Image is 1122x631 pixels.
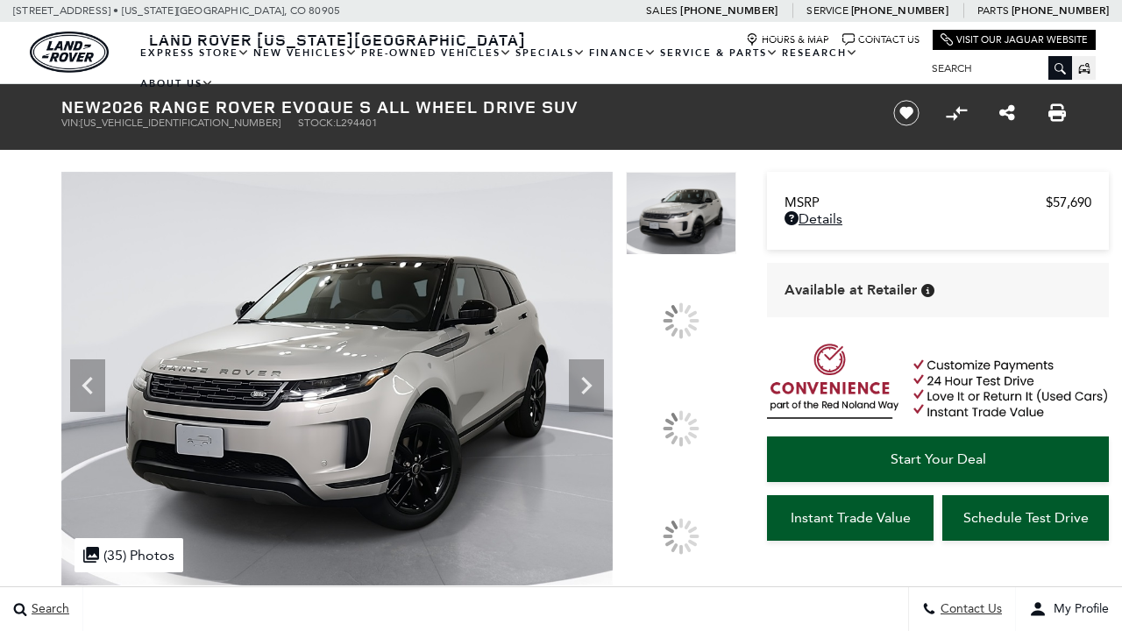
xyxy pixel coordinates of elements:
[359,38,514,68] a: Pre-Owned Vehicles
[785,210,1091,227] a: Details
[936,602,1002,617] span: Contact Us
[746,33,829,46] a: Hours & Map
[1046,195,1091,210] span: $57,690
[919,58,1072,79] input: Search
[13,4,340,17] a: [STREET_ADDRESS] • [US_STATE][GEOGRAPHIC_DATA], CO 80905
[767,436,1109,482] a: Start Your Deal
[891,450,986,467] span: Start Your Deal
[75,538,183,572] div: (35) Photos
[785,195,1091,210] a: MSRP $57,690
[767,495,934,541] a: Instant Trade Value
[514,38,587,68] a: Specials
[81,117,280,129] span: [US_VEHICLE_IDENTIFICATION_NUMBER]
[842,33,920,46] a: Contact Us
[941,33,1088,46] a: Visit Our Jaguar Website
[61,172,613,585] img: New 2026 Seoul Pearl Silver LAND ROVER S image 1
[61,95,102,118] strong: New
[61,97,863,117] h1: 2026 Range Rover Evoque S All Wheel Drive SUV
[138,38,252,68] a: EXPRESS STORE
[252,38,359,68] a: New Vehicles
[977,4,1009,17] span: Parts
[1016,587,1122,631] button: user-profile-menu
[30,32,109,73] a: land-rover
[943,100,969,126] button: Compare vehicle
[1012,4,1109,18] a: [PHONE_NUMBER]
[851,4,948,18] a: [PHONE_NUMBER]
[780,38,860,68] a: Research
[138,29,536,50] a: Land Rover [US_STATE][GEOGRAPHIC_DATA]
[942,495,1109,541] a: Schedule Test Drive
[963,509,1089,526] span: Schedule Test Drive
[680,4,778,18] a: [PHONE_NUMBER]
[999,103,1015,124] a: Share this New 2026 Range Rover Evoque S All Wheel Drive SUV
[30,32,109,73] img: Land Rover
[27,602,69,617] span: Search
[785,280,917,300] span: Available at Retailer
[61,117,81,129] span: VIN:
[806,4,848,17] span: Service
[785,195,1046,210] span: MSRP
[626,172,736,255] img: New 2026 Seoul Pearl Silver LAND ROVER S image 1
[587,38,658,68] a: Finance
[298,117,336,129] span: Stock:
[921,284,934,297] div: Vehicle is in stock and ready for immediate delivery. Due to demand, availability is subject to c...
[791,509,911,526] span: Instant Trade Value
[658,38,780,68] a: Service & Parts
[138,38,919,99] nav: Main Navigation
[149,29,526,50] span: Land Rover [US_STATE][GEOGRAPHIC_DATA]
[336,117,378,129] span: L294401
[1047,602,1109,617] span: My Profile
[1048,103,1066,124] a: Print this New 2026 Range Rover Evoque S All Wheel Drive SUV
[646,4,678,17] span: Sales
[138,68,216,99] a: About Us
[887,99,926,127] button: Save vehicle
